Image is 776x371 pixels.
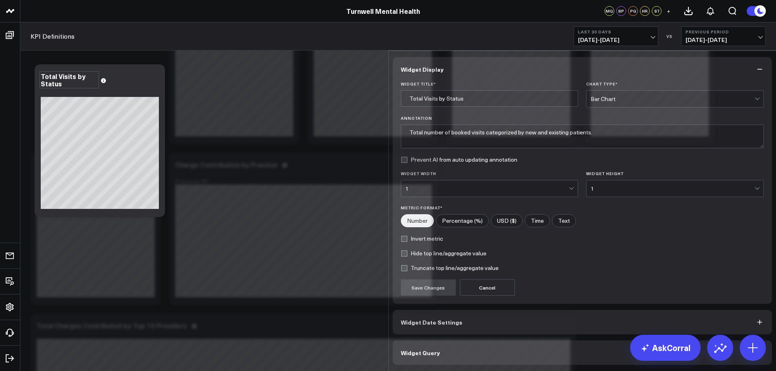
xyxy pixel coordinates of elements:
button: Previous Period[DATE]-[DATE] [681,26,766,46]
div: Total Charges Contributed by Top 10 Providers [37,322,187,329]
a: KPI Definitions [31,32,75,41]
span: + [667,8,670,14]
div: MQ [605,6,614,16]
span: [DATE] - [DATE] [686,37,761,43]
div: BP [616,6,626,16]
button: Last 30 Days[DATE]-[DATE] [574,26,658,46]
div: PG [628,6,638,16]
button: + [664,6,673,16]
div: Previous: $0 [175,178,432,184]
div: HR [640,6,650,16]
a: Turnwell Mental Health [346,7,420,15]
b: Last 30 Days [578,29,654,34]
div: VS [662,34,677,39]
a: AskCorral [630,335,701,361]
span: [DATE] - [DATE] [578,37,654,43]
div: Charge Contribution by Practice [175,161,277,168]
div: ST [652,6,662,16]
b: Previous Period [686,29,761,34]
div: Total Visits by Status [41,72,98,87]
